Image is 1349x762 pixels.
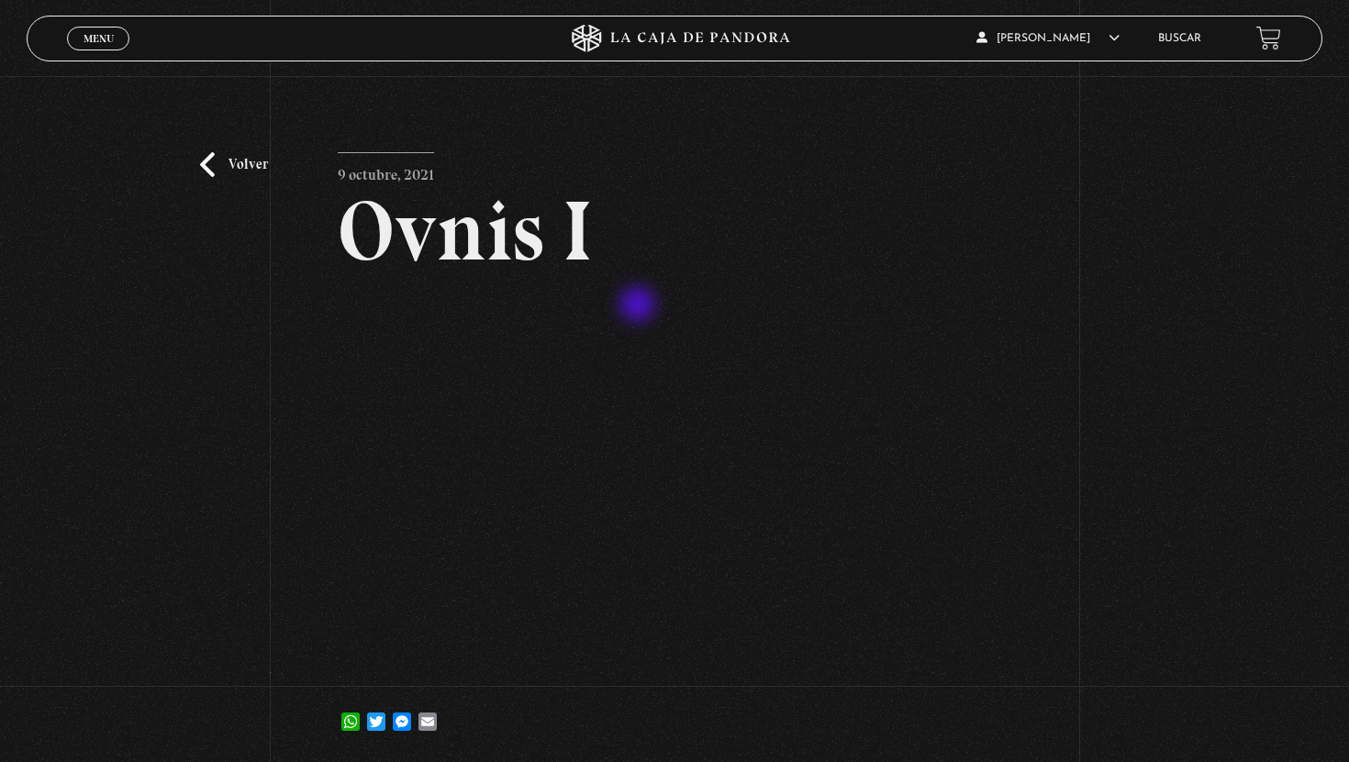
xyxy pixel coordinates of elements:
[1256,26,1281,50] a: View your shopping cart
[77,48,120,61] span: Cerrar
[1158,33,1201,44] a: Buscar
[363,694,389,731] a: Twitter
[338,694,363,731] a: WhatsApp
[200,152,268,177] a: Volver
[84,33,114,44] span: Menu
[338,189,1011,273] h2: Ovnis I
[389,694,415,731] a: Messenger
[976,33,1120,44] span: [PERSON_NAME]
[338,152,434,189] p: 9 octubre, 2021
[415,694,440,731] a: Email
